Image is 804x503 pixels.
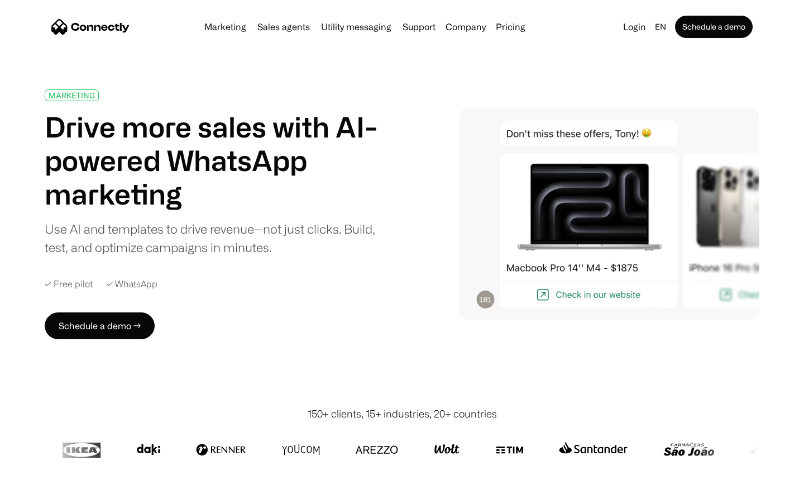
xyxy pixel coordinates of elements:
[49,91,95,99] div: MARKETING
[45,110,390,211] h1: Drive more sales with AI-powered WhatsApp marketing
[446,19,486,35] div: Company
[253,22,314,31] a: Sales agents
[22,483,67,499] ul: Language list
[308,406,497,421] div: 150+ clients, 15+ industries, 20+ countries
[398,22,440,31] a: Support
[11,482,67,499] aside: Language selected: English
[317,22,396,31] a: Utility messaging
[491,22,530,31] a: Pricing
[106,279,157,290] div: ✓ WhatsApp
[675,16,753,38] a: Schedule a demo
[45,220,390,257] div: Use AI and templates to drive revenue—not just clicks. Build, test, and optimize campaigns in min...
[45,279,93,290] div: ✓ Free pilot
[655,19,666,35] div: en
[619,19,650,35] a: Login
[45,312,155,339] a: Schedule a demo →
[200,22,251,31] a: Marketing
